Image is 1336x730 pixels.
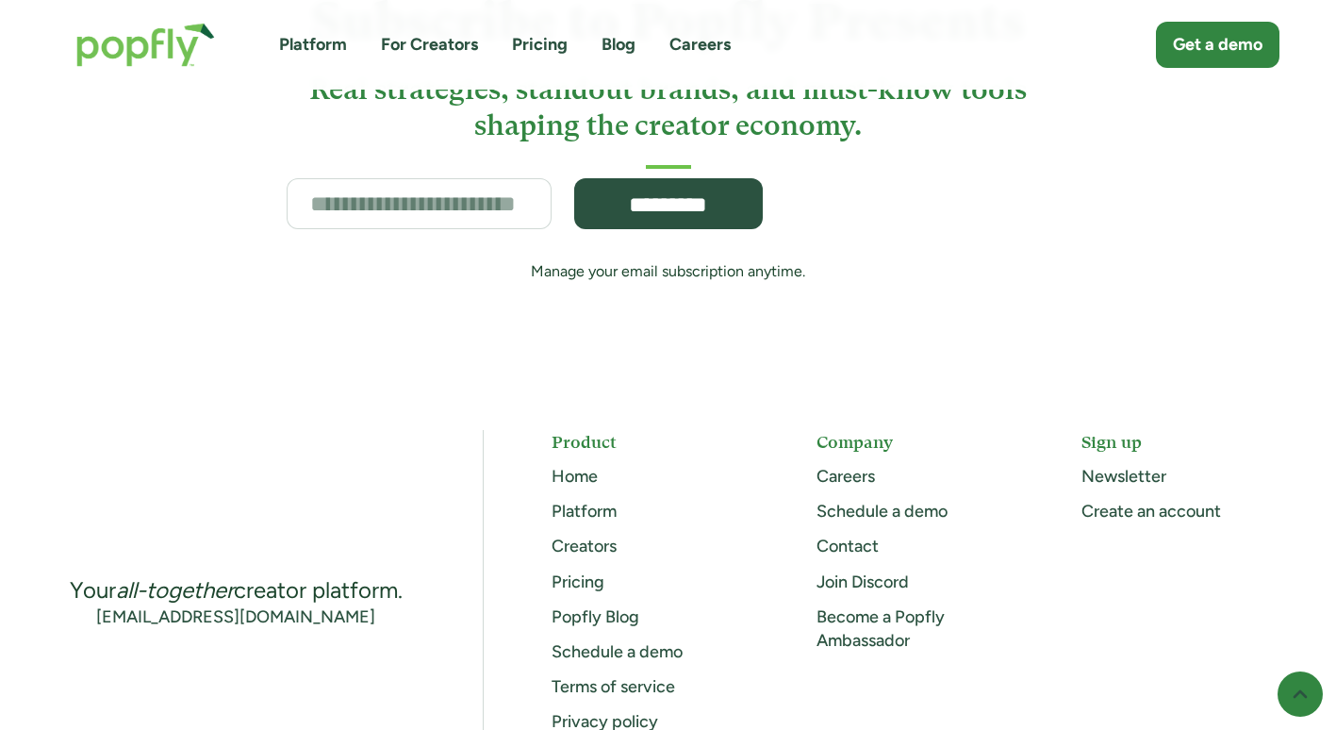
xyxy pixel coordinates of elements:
[552,572,604,592] a: Pricing
[277,261,1059,282] div: Manage your email subscription anytime.
[1173,33,1262,57] div: Get a demo
[381,33,478,57] a: For Creators
[1081,501,1221,522] a: Create an account
[552,466,598,487] a: Home
[116,576,234,604] em: all-together
[602,33,635,57] a: Blog
[816,572,909,592] a: Join Discord
[1081,430,1278,454] h5: Sign up
[58,4,234,86] a: home
[279,33,347,57] a: Platform
[287,178,1049,229] form: Subscribe Form
[816,536,879,556] a: Contact
[816,430,1014,454] h5: Company
[552,536,617,556] a: Creators
[669,33,731,57] a: Careers
[96,606,375,629] a: [EMAIL_ADDRESS][DOMAIN_NAME]
[816,501,948,522] a: Schedule a demo
[512,33,568,57] a: Pricing
[552,676,675,697] a: Terms of service
[1081,466,1166,487] a: Newsletter
[70,575,403,606] div: Your creator platform.
[277,72,1059,142] h3: Real strategies, standout brands, and must-know tools shaping the creator economy.
[816,466,875,487] a: Careers
[1156,22,1279,68] a: Get a demo
[552,501,617,522] a: Platform
[816,606,945,651] a: Become a Popfly Ambassador
[552,430,749,454] h5: Product
[552,641,683,662] a: Schedule a demo
[552,606,639,627] a: Popfly Blog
